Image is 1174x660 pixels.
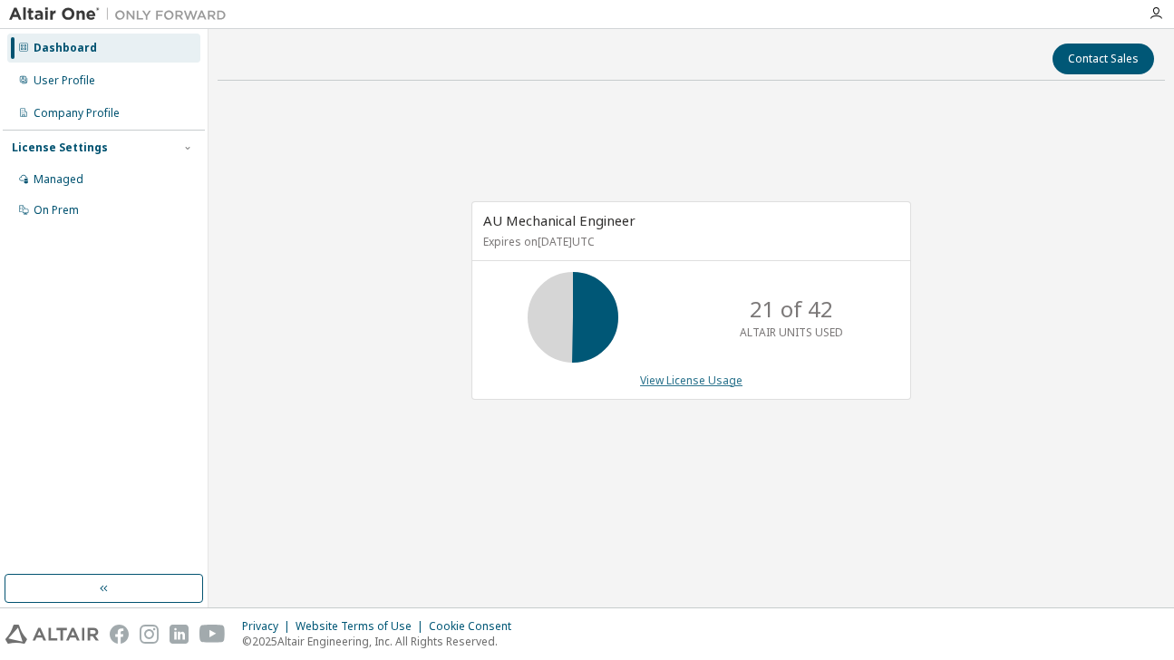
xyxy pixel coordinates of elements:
button: Contact Sales [1053,44,1154,74]
div: Dashboard [34,41,97,55]
div: License Settings [12,141,108,155]
div: Privacy [242,619,296,634]
a: View License Usage [640,373,742,388]
img: youtube.svg [199,625,226,644]
div: User Profile [34,73,95,88]
p: © 2025 Altair Engineering, Inc. All Rights Reserved. [242,634,522,649]
div: Cookie Consent [429,619,522,634]
img: facebook.svg [110,625,129,644]
p: Expires on [DATE] UTC [483,234,895,249]
div: Company Profile [34,106,120,121]
img: linkedin.svg [170,625,189,644]
p: ALTAIR UNITS USED [740,325,843,340]
p: 21 of 42 [750,294,833,325]
div: On Prem [34,203,79,218]
img: instagram.svg [140,625,159,644]
img: Altair One [9,5,236,24]
div: Website Terms of Use [296,619,429,634]
img: altair_logo.svg [5,625,99,644]
div: Managed [34,172,83,187]
span: AU Mechanical Engineer [483,211,636,229]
